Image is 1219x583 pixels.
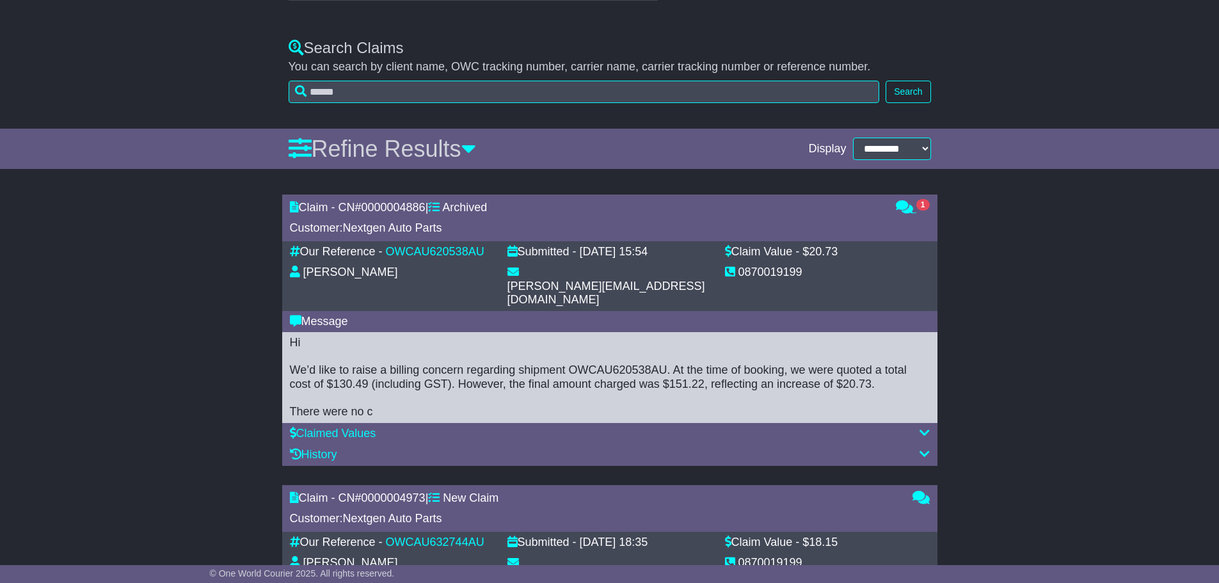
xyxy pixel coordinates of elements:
div: Submitted - [507,245,577,259]
div: Hi We’d like to raise a billing concern regarding shipment OWCAU620538AU. At the time of booking,... [290,336,930,419]
div: Submitted - [507,536,577,550]
div: Customer: [290,221,883,236]
span: © One World Courier 2025. All rights reserved. [210,568,395,579]
div: Claimed Values [290,427,930,441]
div: Search Claims [289,39,931,58]
span: New Claim [443,491,498,504]
div: [PERSON_NAME][EMAIL_ADDRESS][DOMAIN_NAME] [507,280,712,307]
span: 0000004886 [362,201,426,214]
div: $18.15 [802,536,838,550]
button: Search [886,81,930,103]
div: Claim - CN# | [290,201,883,215]
span: Nextgen Auto Parts [343,512,442,525]
span: Display [808,142,846,156]
div: Claim Value - [725,245,800,259]
div: [PERSON_NAME] [303,266,398,280]
a: 1 [896,202,930,214]
div: [DATE] 18:35 [580,536,648,550]
div: 0870019199 [738,556,802,570]
div: History [290,448,930,462]
a: Claimed Values [290,427,376,440]
div: Customer: [290,512,900,526]
a: History [290,448,337,461]
div: Claim - CN# | [290,491,900,506]
span: 0000004973 [362,491,426,504]
div: [DATE] 15:54 [580,245,648,259]
a: OWCAU620538AU [386,245,484,258]
div: Message [290,315,930,329]
div: Our Reference - [290,245,383,259]
a: Refine Results [289,136,476,162]
div: $20.73 [802,245,838,259]
div: Claim Value - [725,536,800,550]
span: Nextgen Auto Parts [343,221,442,234]
p: You can search by client name, OWC tracking number, carrier name, carrier tracking number or refe... [289,60,931,74]
a: OWCAU632744AU [386,536,484,548]
div: [PERSON_NAME] [303,556,398,570]
div: 0870019199 [738,266,802,280]
div: Our Reference - [290,536,383,550]
span: Archived [442,201,487,214]
span: 1 [916,199,930,211]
